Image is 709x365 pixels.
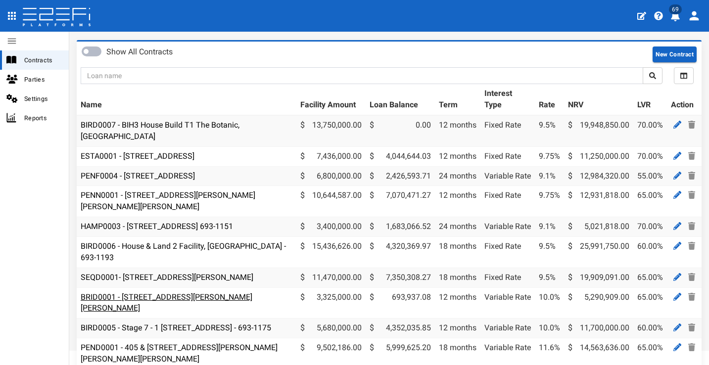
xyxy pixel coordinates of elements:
td: 15,436,626.00 [296,236,366,268]
td: 4,320,369.97 [366,236,435,268]
td: 10,644,587.00 [296,186,366,217]
button: New Contract [653,46,697,62]
td: 6,800,000.00 [296,166,366,186]
a: Delete Contract [686,189,698,201]
a: BIRD0006 - House & Land 2 Facility, [GEOGRAPHIC_DATA] - 693-1193 [81,241,286,262]
td: 18 months [435,236,480,268]
td: 60.00% [633,236,667,268]
a: PEND0001 - 405 & [STREET_ADDRESS][PERSON_NAME][PERSON_NAME][PERSON_NAME] [81,343,278,364]
a: Delete Contract [686,341,698,354]
td: 9.5% [535,236,564,268]
td: 12 months [435,115,480,146]
td: Variable Rate [480,319,535,338]
td: 18 months [435,268,480,287]
td: 24 months [435,217,480,237]
td: 4,352,035.85 [366,319,435,338]
a: BIRD0007 - BIH3 House Build T1 The Botanic, [GEOGRAPHIC_DATA] [81,120,239,141]
td: 3,400,000.00 [296,217,366,237]
td: 7,436,000.00 [296,146,366,166]
th: NRV [564,84,633,115]
td: 12 months [435,146,480,166]
td: 65.00% [633,186,667,217]
td: 9.1% [535,217,564,237]
td: 11,470,000.00 [296,268,366,287]
td: 70.00% [633,217,667,237]
input: Loan name [81,67,643,84]
a: PENF0004 - [STREET_ADDRESS] [81,171,195,181]
th: Facility Amount [296,84,366,115]
td: Fixed Rate [480,146,535,166]
a: Delete Contract [686,321,698,334]
td: 19,909,091.00 [564,268,633,287]
a: SEQD0001- [STREET_ADDRESS][PERSON_NAME] [81,273,253,282]
td: 65.00% [633,287,667,319]
a: HAMP0003 - [STREET_ADDRESS] 693-1151 [81,222,233,231]
a: Delete Contract [686,291,698,303]
th: Rate [535,84,564,115]
td: 19,948,850.00 [564,115,633,146]
td: 9.75% [535,146,564,166]
td: 12,984,320.00 [564,166,633,186]
td: 9.1% [535,166,564,186]
span: Settings [24,93,61,104]
td: 2,426,593.71 [366,166,435,186]
td: 9.5% [535,115,564,146]
th: Loan Balance [366,84,435,115]
td: 10.0% [535,287,564,319]
a: Delete Contract [686,150,698,162]
td: Fixed Rate [480,115,535,146]
td: 4,044,644.03 [366,146,435,166]
th: Action [667,84,702,115]
th: Name [77,84,296,115]
td: Variable Rate [480,287,535,319]
td: Variable Rate [480,217,535,237]
td: 25,991,750.00 [564,236,633,268]
td: 10.0% [535,319,564,338]
td: 12,931,818.00 [564,186,633,217]
td: Fixed Rate [480,236,535,268]
td: 60.00% [633,319,667,338]
td: 13,750,000.00 [296,115,366,146]
td: 24 months [435,166,480,186]
a: ESTA0001 - [STREET_ADDRESS] [81,151,194,161]
td: 55.00% [633,166,667,186]
a: PENN0001 - [STREET_ADDRESS][PERSON_NAME][PERSON_NAME][PERSON_NAME] [81,190,255,211]
td: 7,350,308.27 [366,268,435,287]
a: BIRD0005 - Stage 7 - 1 [STREET_ADDRESS] - 693-1175 [81,323,271,332]
td: 5,680,000.00 [296,319,366,338]
td: 7,070,471.27 [366,186,435,217]
td: 70.00% [633,146,667,166]
a: BRID0001 - [STREET_ADDRESS][PERSON_NAME][PERSON_NAME] [81,292,252,313]
td: 1,683,066.52 [366,217,435,237]
a: Delete Contract [686,220,698,232]
th: Term [435,84,480,115]
span: Parties [24,74,61,85]
th: Interest Type [480,84,535,115]
td: Fixed Rate [480,268,535,287]
td: 12 months [435,186,480,217]
td: 65.00% [633,268,667,287]
td: 11,700,000.00 [564,319,633,338]
td: 3,325,000.00 [296,287,366,319]
td: 70.00% [633,115,667,146]
label: Show All Contracts [106,46,173,58]
td: 9.5% [535,268,564,287]
td: 12 months [435,319,480,338]
td: 9.75% [535,186,564,217]
td: 12 months [435,287,480,319]
td: 5,021,818.00 [564,217,633,237]
a: Delete Contract [686,119,698,131]
td: 11,250,000.00 [564,146,633,166]
td: 5,290,909.00 [564,287,633,319]
td: Fixed Rate [480,186,535,217]
a: Delete Contract [686,170,698,182]
td: 0.00 [366,115,435,146]
th: LVR [633,84,667,115]
a: Delete Contract [686,271,698,283]
a: Delete Contract [686,240,698,252]
td: 693,937.08 [366,287,435,319]
td: Variable Rate [480,166,535,186]
span: Reports [24,112,61,124]
span: Contracts [24,54,61,66]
